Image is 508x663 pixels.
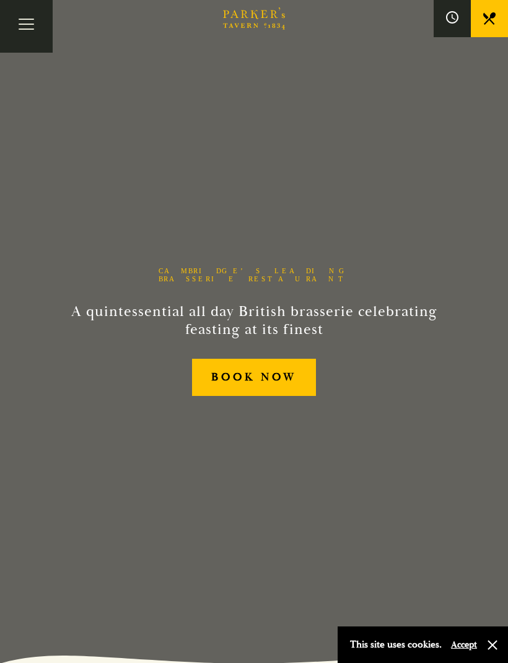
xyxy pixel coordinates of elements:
[350,636,442,654] p: This site uses cookies.
[139,267,369,283] h1: Cambridge’s Leading Brasserie Restaurant
[486,639,499,651] button: Close and accept
[192,359,315,397] a: BOOK NOW
[71,303,437,339] h2: A quintessential all day British brasserie celebrating feasting at its finest
[451,639,477,651] button: Accept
